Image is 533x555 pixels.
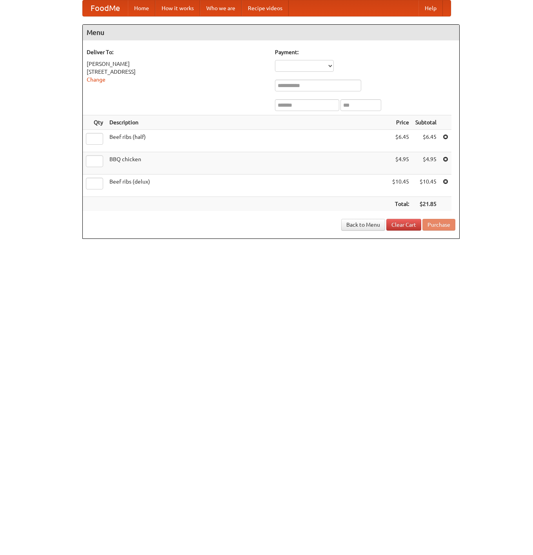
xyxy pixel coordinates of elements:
[83,25,459,40] h4: Menu
[275,48,455,56] h5: Payment:
[87,60,267,68] div: [PERSON_NAME]
[412,175,440,197] td: $10.45
[128,0,155,16] a: Home
[341,219,385,231] a: Back to Menu
[412,130,440,152] td: $6.45
[389,130,412,152] td: $6.45
[386,219,421,231] a: Clear Cart
[389,115,412,130] th: Price
[106,115,389,130] th: Description
[418,0,443,16] a: Help
[389,197,412,211] th: Total:
[83,0,128,16] a: FoodMe
[422,219,455,231] button: Purchase
[389,152,412,175] td: $4.95
[87,76,106,83] a: Change
[412,197,440,211] th: $21.85
[200,0,242,16] a: Who we are
[412,152,440,175] td: $4.95
[242,0,289,16] a: Recipe videos
[106,152,389,175] td: BBQ chicken
[155,0,200,16] a: How it works
[106,175,389,197] td: Beef ribs (delux)
[87,68,267,76] div: [STREET_ADDRESS]
[83,115,106,130] th: Qty
[412,115,440,130] th: Subtotal
[389,175,412,197] td: $10.45
[106,130,389,152] td: Beef ribs (half)
[87,48,267,56] h5: Deliver To:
